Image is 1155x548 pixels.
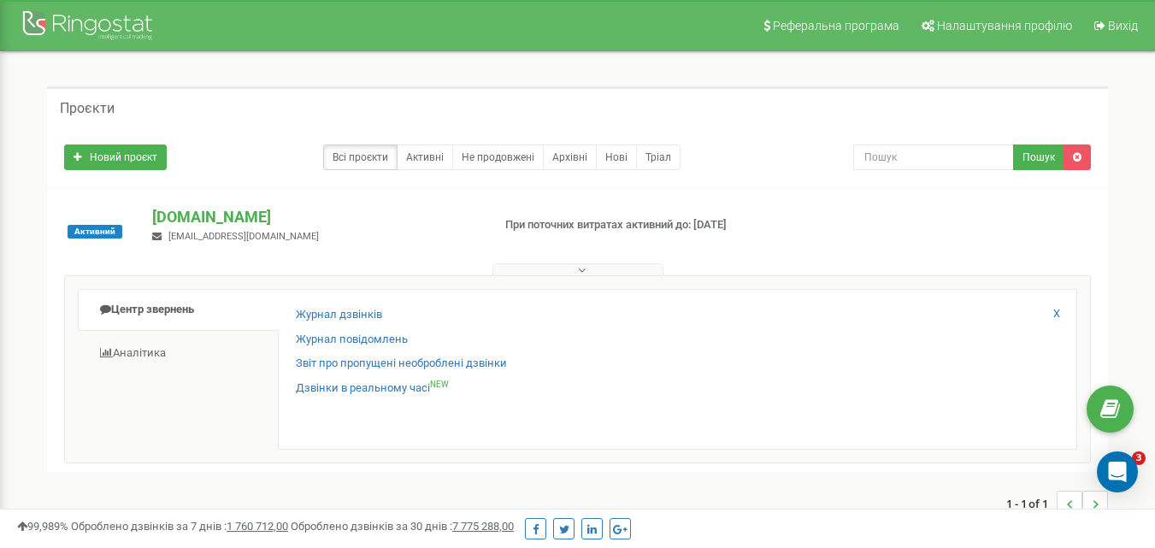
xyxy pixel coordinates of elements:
[296,356,507,372] a: Звіт про пропущені необроблені дзвінки
[1006,474,1108,533] nav: ...
[296,307,382,323] a: Журнал дзвінків
[430,380,449,389] sup: NEW
[296,380,449,397] a: Дзвінки в реальному часіNEW
[60,101,115,116] h5: Проєкти
[1108,19,1138,32] span: Вихід
[505,217,743,233] p: При поточних витратах активний до: [DATE]
[152,206,477,228] p: [DOMAIN_NAME]
[452,144,544,170] a: Не продовжені
[1132,451,1146,465] span: 3
[596,144,637,170] a: Нові
[17,520,68,533] span: 99,989%
[543,144,597,170] a: Архівні
[64,144,167,170] a: Новий проєкт
[227,520,288,533] u: 1 760 712,00
[636,144,681,170] a: Тріал
[1006,491,1057,516] span: 1 - 1 of 1
[78,289,279,331] a: Центр звернень
[71,520,288,533] span: Оброблено дзвінків за 7 днів :
[853,144,1014,170] input: Пошук
[1097,451,1138,492] div: Open Intercom Messenger
[168,231,319,242] span: [EMAIL_ADDRESS][DOMAIN_NAME]
[68,225,122,239] span: Активний
[291,520,514,533] span: Оброблено дзвінків за 30 днів :
[937,19,1072,32] span: Налаштування профілю
[452,520,514,533] u: 7 775 288,00
[773,19,899,32] span: Реферальна програма
[1013,144,1064,170] button: Пошук
[78,333,279,374] a: Аналiтика
[323,144,398,170] a: Всі проєкти
[397,144,453,170] a: Активні
[296,332,408,348] a: Журнал повідомлень
[1053,306,1060,322] a: X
